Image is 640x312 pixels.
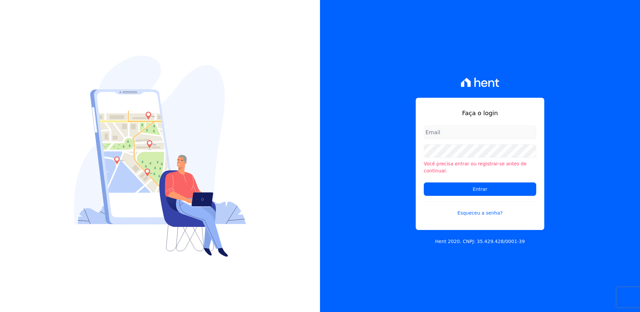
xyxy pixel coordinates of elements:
[424,108,536,118] h1: Faça o login
[435,238,525,245] p: Hent 2020. CNPJ: 35.429.428/0001-39
[424,160,536,174] li: Você precisa entrar ou registrar-se antes de continuar.
[424,126,536,139] input: Email
[74,56,246,257] img: Login
[424,201,536,217] a: Esqueceu a senha?
[424,182,536,196] input: Entrar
